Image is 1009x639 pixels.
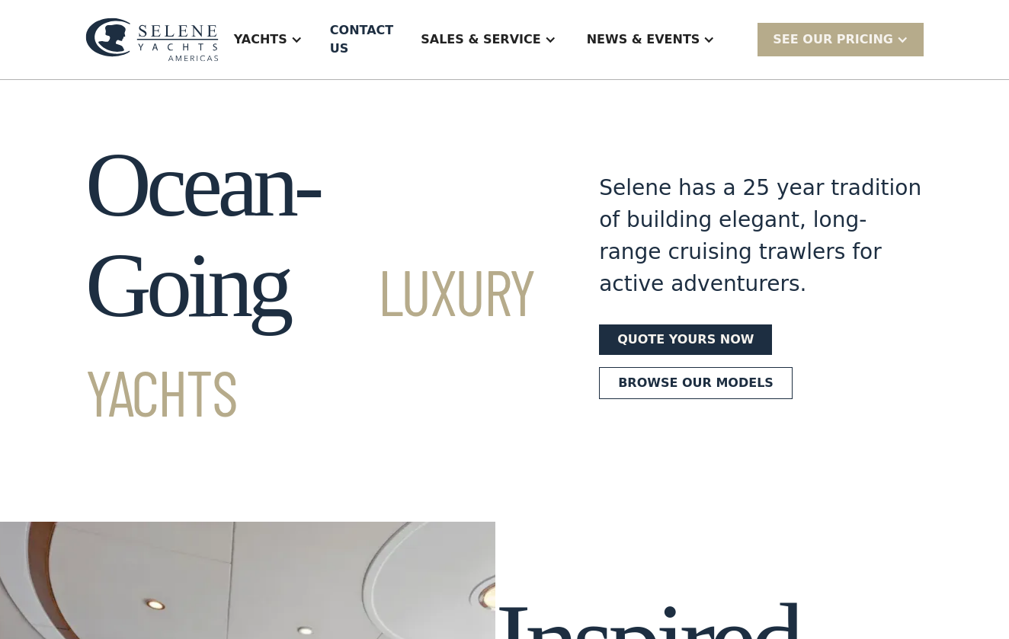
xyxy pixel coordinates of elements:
[599,172,924,300] div: Selene has a 25 year tradition of building elegant, long-range cruising trawlers for active adven...
[85,135,544,436] h1: Ocean-Going
[234,30,287,49] div: Yachts
[572,9,731,70] div: News & EVENTS
[773,30,893,49] div: SEE Our Pricing
[85,252,535,430] span: Luxury Yachts
[599,367,793,399] a: Browse our models
[587,30,700,49] div: News & EVENTS
[330,21,393,58] div: Contact US
[599,324,772,355] a: Quote yours now
[219,9,318,70] div: Yachts
[405,9,571,70] div: Sales & Service
[421,30,540,49] div: Sales & Service
[758,23,924,56] div: SEE Our Pricing
[85,18,219,61] img: logo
